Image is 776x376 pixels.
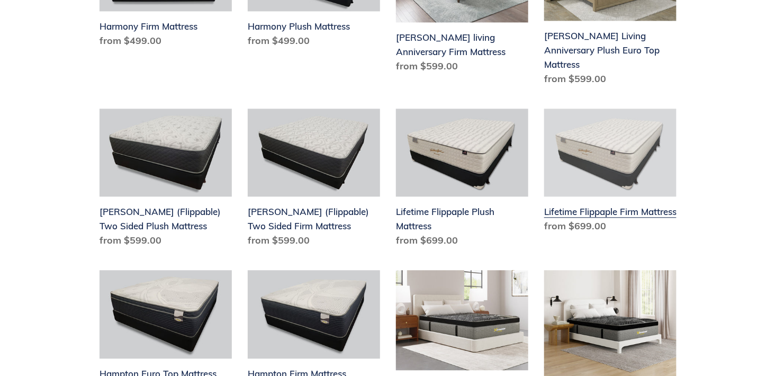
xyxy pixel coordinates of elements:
[100,109,232,252] a: Del Ray (Flippable) Two Sided Plush Mattress
[544,109,676,238] a: Lifetime Flippaple Firm Mattress
[248,109,380,252] a: Del Ray (Flippable) Two Sided Firm Mattress
[396,109,528,252] a: Lifetime Flippaple Plush Mattress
